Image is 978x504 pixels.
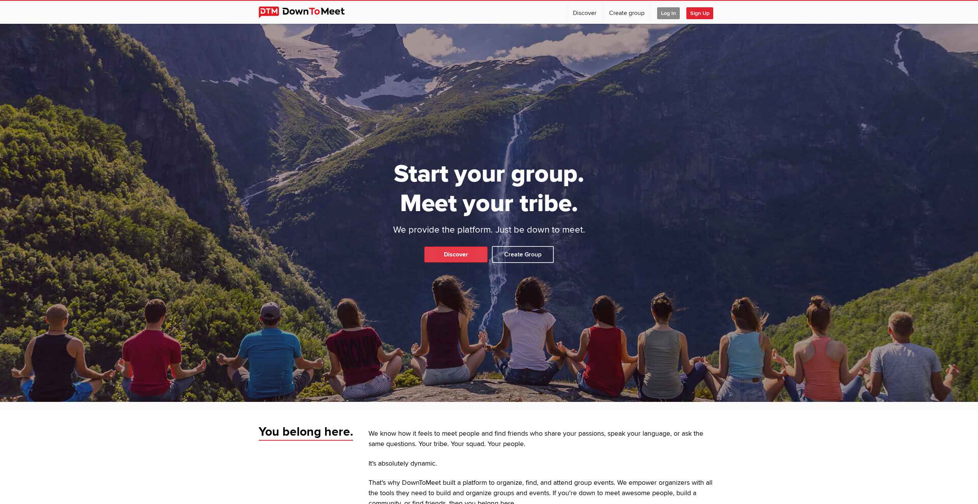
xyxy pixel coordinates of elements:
[651,1,686,24] a: Log In
[364,159,614,218] h1: Start your group. Meet your tribe.
[424,246,488,263] a: Discover
[369,459,720,469] p: It’s absolutely dynamic.
[686,1,719,24] a: Sign Up
[369,429,720,449] p: We know how it feels to meet people and find friends who share your passions, speak your language...
[657,7,680,19] span: Log In
[259,424,353,441] span: You belong here.
[492,246,554,263] a: Create Group
[686,7,713,19] span: Sign Up
[259,7,357,18] img: DownToMeet
[603,1,651,24] a: Create group
[567,1,603,24] a: Discover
